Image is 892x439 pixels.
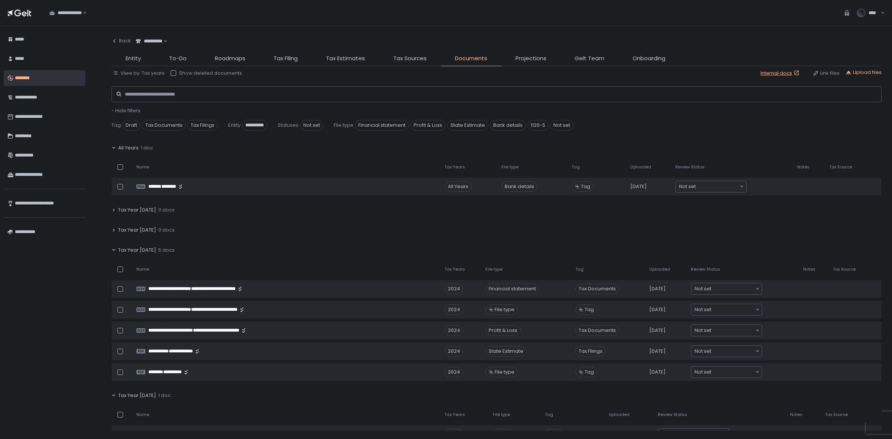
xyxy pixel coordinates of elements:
[126,54,141,63] span: Entity
[111,38,131,44] div: Back
[187,120,218,130] span: Tax Filings
[797,164,809,170] span: Notes
[485,267,502,272] span: File type
[609,412,630,417] span: Uploaded
[691,346,762,357] div: Search for option
[445,181,472,192] div: All Years
[136,412,149,417] span: Name
[485,346,527,356] div: State Estimate
[131,33,167,49] div: Search for option
[678,430,722,438] input: Search for option
[490,120,526,130] span: Bank details
[278,122,298,129] span: Statuses
[300,120,323,130] span: Not set
[676,181,746,192] div: Search for option
[493,412,510,417] span: File type
[326,54,365,63] span: Tax Estimates
[572,164,580,170] span: Tag
[274,54,298,63] span: Tax Filing
[445,164,465,170] span: Tax Years
[215,54,245,63] span: Roadmaps
[445,367,463,377] div: 2024
[141,145,153,151] span: 1 doc
[633,54,665,63] span: Onboarding
[136,267,149,272] span: Name
[575,267,584,272] span: Tag
[711,285,755,293] input: Search for option
[585,369,594,375] span: Tag
[695,285,711,293] span: Not set
[162,38,163,45] input: Search for option
[658,412,687,417] span: Review Status
[833,267,856,272] span: Tax Source
[136,164,149,170] span: Name
[585,306,594,313] span: Tag
[695,368,711,376] span: Not set
[118,227,156,233] span: Tax Year [DATE]
[803,267,815,272] span: Notes
[445,325,463,336] div: 2024
[445,412,465,417] span: Tax Years
[695,348,711,355] span: Not set
[410,120,446,130] span: Profit & Loss
[679,183,696,190] span: Not set
[111,107,140,114] button: - Hide filters
[711,306,755,313] input: Search for option
[813,70,840,77] button: Link files
[575,284,619,294] span: Tax Documents
[691,267,720,272] span: Review Status
[228,122,240,129] span: Entity
[334,122,353,129] span: File type
[575,54,604,63] span: Gelt Team
[711,348,755,355] input: Search for option
[630,164,651,170] span: Uploaded
[118,247,156,254] span: Tax Year [DATE]
[649,348,666,355] span: [DATE]
[760,70,801,77] a: Internal docs
[445,284,463,294] div: 2024
[485,284,539,294] div: Financial statement
[169,54,187,63] span: To-Do
[45,5,87,21] div: Search for option
[649,369,666,375] span: [DATE]
[447,120,488,130] span: State Estimate
[113,70,165,77] button: View by: Tax years
[158,227,175,233] span: 0 docs
[649,267,670,272] span: Uploaded
[550,120,573,130] span: Not set
[691,325,762,336] div: Search for option
[675,164,705,170] span: Review Status
[829,164,852,170] span: Tax Source
[649,327,666,334] span: [DATE]
[158,207,175,213] span: 0 docs
[445,304,463,315] div: 2024
[501,164,518,170] span: File type
[445,346,463,356] div: 2024
[455,54,487,63] span: Documents
[495,306,514,313] span: File type
[393,54,427,63] span: Tax Sources
[696,183,739,190] input: Search for option
[691,283,762,294] div: Search for option
[118,145,139,151] span: All Years
[575,325,619,336] span: Tax Documents
[695,327,711,334] span: Not set
[825,412,848,417] span: Tax Source
[495,369,514,375] span: File type
[122,120,140,130] span: Draft
[790,412,802,417] span: Notes
[545,412,553,417] span: Tag
[846,69,882,76] button: Upload files
[118,392,156,399] span: Tax Year [DATE]
[355,120,409,130] span: Financial statement
[575,346,606,356] span: Tax Filings
[649,306,666,313] span: [DATE]
[111,122,121,129] span: Tag
[695,306,711,313] span: Not set
[516,54,546,63] span: Projections
[581,183,590,190] span: Tag
[485,325,521,336] div: Profit & Loss
[158,392,171,399] span: 1 doc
